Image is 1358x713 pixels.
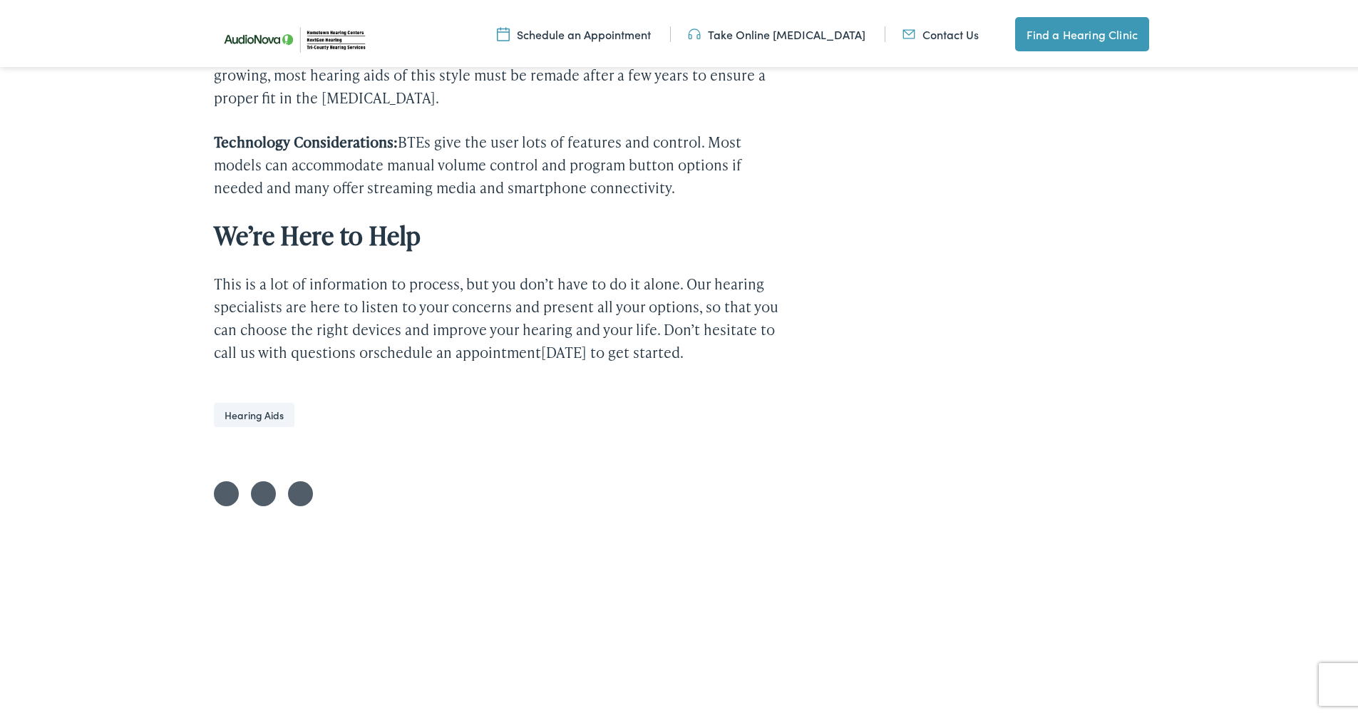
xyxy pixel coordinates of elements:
a: Share on Twitter [214,478,239,503]
p: This is a lot of information to process, but you don’t have to do it alone. Our hearing specialis... [214,270,778,361]
a: Share on Facebook [251,478,276,503]
img: utility icon [497,24,510,39]
img: utility icon [902,24,915,39]
strong: We’re Here to Help [214,215,421,250]
a: Schedule an Appointment [497,24,651,39]
strong: Technology Considerations: [214,129,398,149]
a: Take Online [MEDICAL_DATA] [688,24,865,39]
a: Hearing Aids [214,400,294,424]
p: BTEs give the user lots of features and control. Most models can accommodate manual volume contro... [214,128,778,196]
a: Contact Us [902,24,979,39]
img: utility icon [688,24,701,39]
a: Share on LinkedIn [288,478,313,503]
a: Find a Hearing Clinic [1015,14,1149,48]
a: schedule an appointment [374,339,541,359]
